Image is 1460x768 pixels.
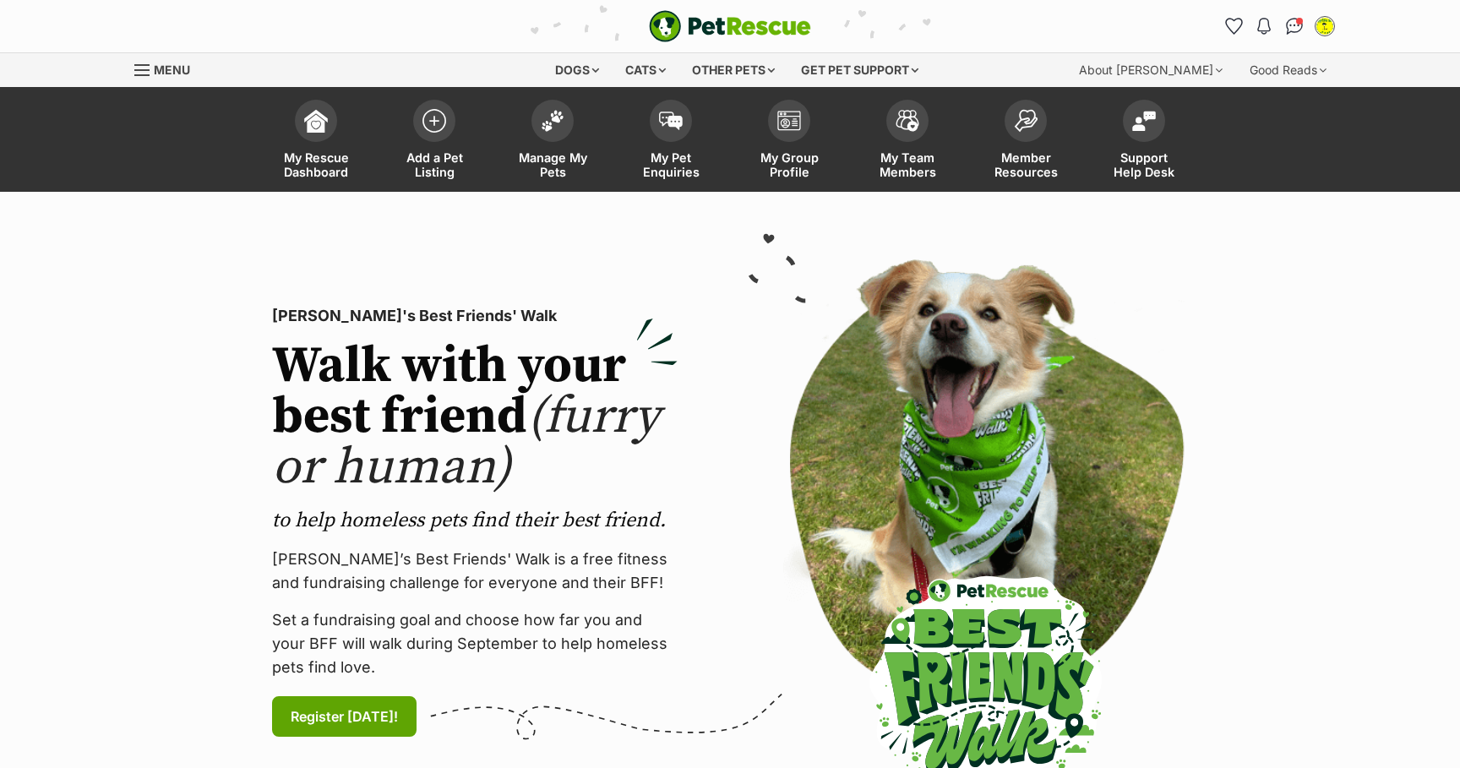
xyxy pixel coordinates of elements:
[493,91,612,192] a: Manage My Pets
[649,10,811,42] a: PetRescue
[422,109,446,133] img: add-pet-listing-icon-0afa8454b4691262ce3f59096e99ab1cd57d4a30225e0717b998d2c9b9846f56.svg
[515,150,591,179] span: Manage My Pets
[396,150,472,179] span: Add a Pet Listing
[751,150,827,179] span: My Group Profile
[1220,13,1338,40] ul: Account quick links
[848,91,967,192] a: My Team Members
[1220,13,1247,40] a: Favourites
[272,304,678,328] p: [PERSON_NAME]'s Best Friends' Walk
[543,53,611,87] div: Dogs
[680,53,787,87] div: Other pets
[649,10,811,42] img: logo-e224e6f780fb5917bec1dbf3a21bbac754714ae5b6737aabdf751b685950b380.svg
[633,150,709,179] span: My Pet Enquiries
[272,608,678,679] p: Set a fundraising goal and choose how far you and your BFF will walk during September to help hom...
[1014,109,1038,132] img: member-resources-icon-8e73f808a243e03378d46382f2149f9095a855e16c252ad45f914b54edf8863c.svg
[612,91,730,192] a: My Pet Enquiries
[375,91,493,192] a: Add a Pet Listing
[134,53,202,84] a: Menu
[659,112,683,130] img: pet-enquiries-icon-7e3ad2cf08bfb03b45e93fb7055b45f3efa6380592205ae92323e6603595dc1f.svg
[291,706,398,727] span: Register [DATE]!
[777,111,801,131] img: group-profile-icon-3fa3cf56718a62981997c0bc7e787c4b2cf8bcc04b72c1350f741eb67cf2f40e.svg
[1316,18,1333,35] img: Cathy Craw profile pic
[1132,111,1156,131] img: help-desk-icon-fdf02630f3aa405de69fd3d07c3f3aa587a6932b1a1747fa1d2bba05be0121f9.svg
[541,110,564,132] img: manage-my-pets-icon-02211641906a0b7f246fdf0571729dbe1e7629f14944591b6c1af311fb30b64b.svg
[789,53,930,87] div: Get pet support
[154,63,190,77] span: Menu
[1085,91,1203,192] a: Support Help Desk
[896,110,919,132] img: team-members-icon-5396bd8760b3fe7c0b43da4ab00e1e3bb1a5d9ba89233759b79545d2d3fc5d0d.svg
[1238,53,1338,87] div: Good Reads
[272,507,678,534] p: to help homeless pets find their best friend.
[1257,18,1271,35] img: notifications-46538b983faf8c2785f20acdc204bb7945ddae34d4c08c2a6579f10ce5e182be.svg
[272,547,678,595] p: [PERSON_NAME]’s Best Friends' Walk is a free fitness and fundraising challenge for everyone and t...
[869,150,945,179] span: My Team Members
[967,91,1085,192] a: Member Resources
[1250,13,1277,40] button: Notifications
[272,385,660,499] span: (furry or human)
[304,109,328,133] img: dashboard-icon-eb2f2d2d3e046f16d808141f083e7271f6b2e854fb5c12c21221c1fb7104beca.svg
[272,696,417,737] a: Register [DATE]!
[1311,13,1338,40] button: My account
[1067,53,1234,87] div: About [PERSON_NAME]
[1281,13,1308,40] a: Conversations
[272,341,678,493] h2: Walk with your best friend
[1286,18,1304,35] img: chat-41dd97257d64d25036548639549fe6c8038ab92f7586957e7f3b1b290dea8141.svg
[257,91,375,192] a: My Rescue Dashboard
[613,53,678,87] div: Cats
[1106,150,1182,179] span: Support Help Desk
[988,150,1064,179] span: Member Resources
[278,150,354,179] span: My Rescue Dashboard
[730,91,848,192] a: My Group Profile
